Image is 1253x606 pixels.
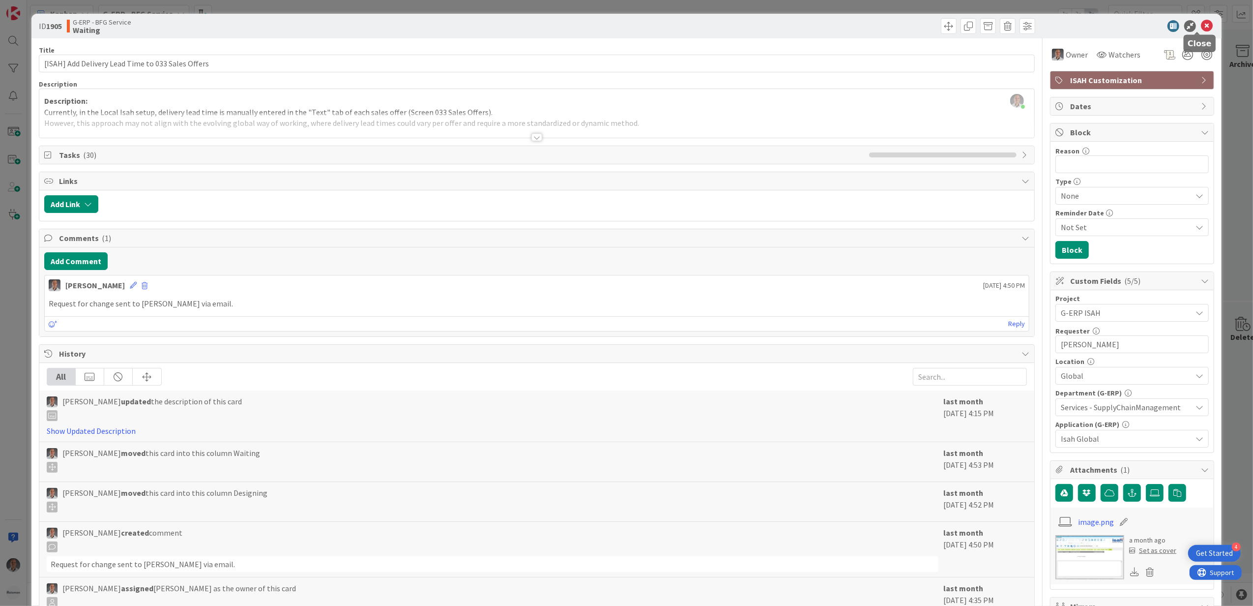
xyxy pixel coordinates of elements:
span: Global [1061,370,1192,382]
img: PS [47,396,58,407]
input: type card name here... [39,55,1035,72]
span: Support [21,1,45,13]
div: Set as cover [1129,545,1176,556]
span: ( 1 ) [102,233,111,243]
div: Download [1129,566,1140,578]
div: Open Get Started checklist, remaining modules: 4 [1188,545,1241,562]
div: [DATE] 4:52 PM [943,487,1027,516]
b: last month [943,528,983,538]
b: Waiting [73,26,131,34]
span: ISAH Customization [1070,74,1196,86]
p: Currently, in the Local Isah setup, delivery lead time is manually entered in the "Text" tab of e... [44,107,1030,118]
img: PS [47,528,58,539]
div: [PERSON_NAME] [65,279,125,291]
div: [DATE] 4:50 PM [943,527,1027,572]
div: All [47,368,76,385]
b: last month [943,488,983,498]
b: created [121,528,149,538]
b: 1905 [46,21,62,31]
span: [PERSON_NAME] this card into this column Waiting [62,447,260,473]
div: a month ago [1129,535,1176,545]
span: Description [39,80,77,89]
strong: Description: [44,96,87,106]
span: [PERSON_NAME] this card into this column Designing [62,487,267,513]
span: Services - SupplyChainManagement [1061,401,1192,413]
input: Search... [913,368,1027,386]
span: Attachments [1070,464,1196,476]
span: Type [1055,178,1072,185]
span: G-ERP ISAH [1061,306,1187,320]
div: Project [1055,295,1209,302]
img: PS [47,583,58,594]
span: Comments [59,232,1017,244]
span: Block [1070,126,1196,138]
img: PS [47,448,58,459]
span: Not Set [1061,221,1192,233]
div: 4 [1232,543,1241,551]
span: ID [39,20,62,32]
div: Location [1055,358,1209,365]
span: [PERSON_NAME] the description of this card [62,395,242,421]
label: Title [39,46,55,55]
div: Get Started [1196,548,1233,558]
span: G-ERP - BFG Service [73,18,131,26]
span: ( 30 ) [83,150,96,160]
span: [PERSON_NAME] comment [62,527,182,552]
span: [DATE] 4:50 PM [983,280,1025,291]
div: Request for change sent to [PERSON_NAME] via email. [47,556,939,572]
b: last month [943,396,983,406]
b: assigned [121,583,153,593]
button: Add Comment [44,252,108,270]
img: PS [1052,49,1064,61]
span: History [59,348,1017,360]
span: Dates [1070,100,1196,112]
span: Links [59,175,1017,187]
p: Request for change sent to [PERSON_NAME] via email. [49,298,1025,309]
div: [DATE] 4:53 PM [943,447,1027,477]
div: Application (G-ERP) [1055,421,1209,428]
span: Custom Fields [1070,275,1196,287]
h5: Close [1188,39,1212,48]
b: last month [943,448,983,458]
span: Isah Global [1061,433,1192,445]
div: Department (G-ERP) [1055,390,1209,396]
button: Block [1055,241,1089,259]
b: moved [121,488,146,498]
span: Owner [1066,49,1088,61]
span: Watchers [1108,49,1140,61]
b: updated [121,396,151,406]
button: Add Link [44,195,98,213]
b: moved [121,448,146,458]
img: ZpNBD4BARTTTSPmcCHrinQHkN84PXMwn.jpg [1010,94,1024,108]
label: Requester [1055,327,1090,335]
span: ( 5/5 ) [1124,276,1140,286]
div: [DATE] 4:15 PM [943,395,1027,437]
label: Reason [1055,147,1079,155]
a: image.png [1078,516,1114,528]
b: last month [943,583,983,593]
img: PS [49,279,60,291]
span: ( 1 ) [1120,465,1130,475]
span: None [1061,189,1187,203]
span: Reminder Date [1055,210,1104,216]
img: PS [47,488,58,499]
a: Reply [1008,318,1025,330]
a: Show Updated Description [47,426,136,436]
span: Tasks [59,149,865,161]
